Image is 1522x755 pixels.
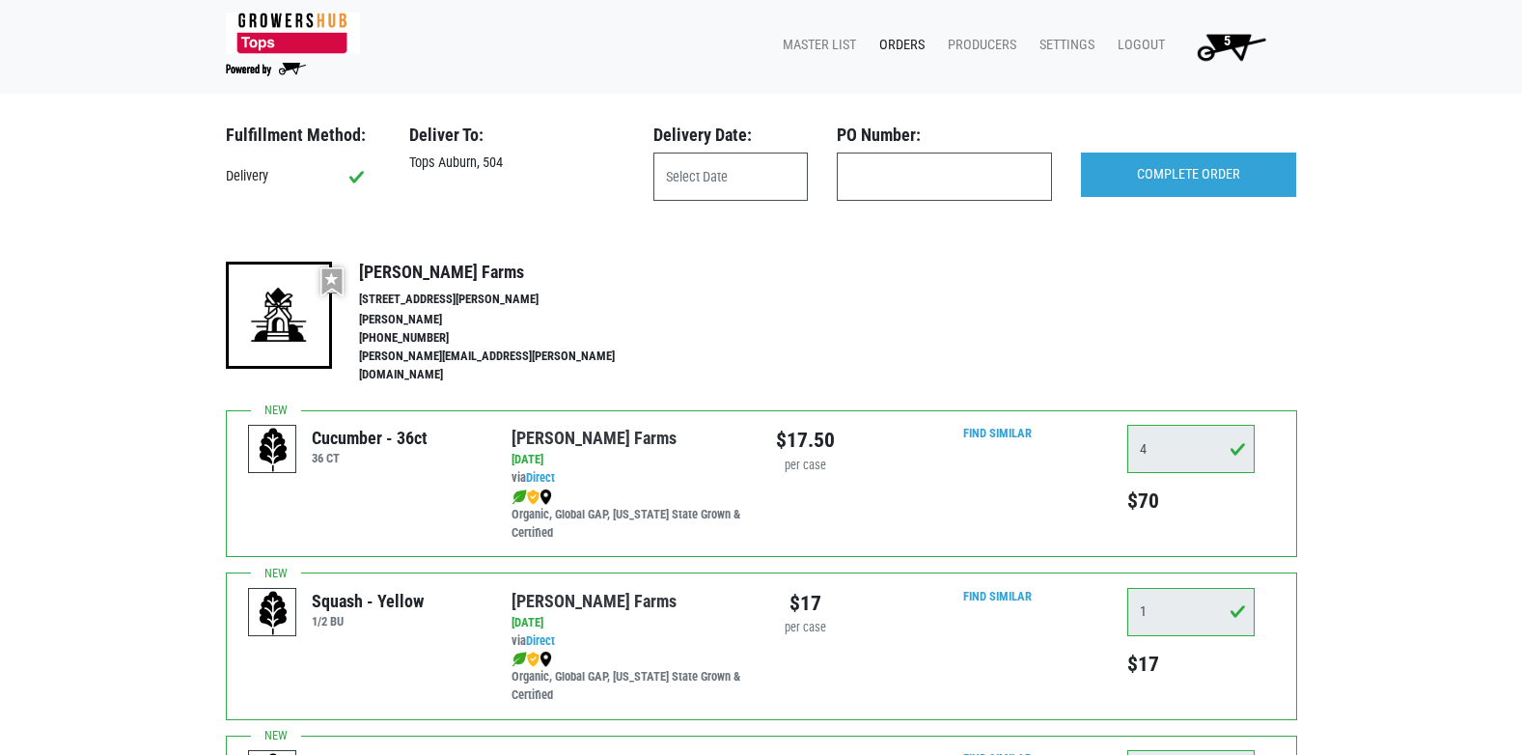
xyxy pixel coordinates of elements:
li: [PHONE_NUMBER] [359,329,656,348]
h3: Deliver To: [409,125,624,146]
div: via [512,469,746,488]
span: 5 [1224,33,1231,49]
a: 5 [1173,27,1282,66]
div: [DATE] [512,614,746,632]
img: leaf-e5c59151409436ccce96b2ca1b28e03c.png [512,489,527,505]
input: Qty [1127,588,1255,636]
h3: Fulfillment Method: [226,125,380,146]
img: Powered by Big Wheelbarrow [226,63,306,76]
h4: [PERSON_NAME] Farms [359,262,656,283]
a: Settings [1024,27,1102,64]
a: Direct [526,470,555,485]
li: [STREET_ADDRESS][PERSON_NAME] [359,291,656,309]
div: Squash - Yellow [312,588,424,614]
li: [PERSON_NAME] [359,311,656,329]
a: [PERSON_NAME] Farms [512,428,677,448]
input: Select Date [653,153,808,201]
a: Master List [767,27,864,64]
div: Cucumber - 36ct [312,425,428,451]
img: placeholder-variety-43d6402dacf2d531de610a020419775a.svg [249,589,297,637]
img: safety-e55c860ca8c00a9c171001a62a92dabd.png [527,652,540,667]
img: placeholder-variety-43d6402dacf2d531de610a020419775a.svg [249,426,297,474]
img: leaf-e5c59151409436ccce96b2ca1b28e03c.png [512,652,527,667]
h3: PO Number: [837,125,1052,146]
input: COMPLETE ORDER [1081,153,1296,197]
h6: 1/2 BU [312,614,424,629]
a: Producers [932,27,1024,64]
div: per case [776,619,835,637]
div: per case [776,457,835,475]
div: Tops Auburn, 504 [395,153,639,174]
a: Direct [526,633,555,648]
h5: $17 [1127,652,1255,677]
div: Organic, Global GAP, [US_STATE] State Grown & Certified [512,650,746,705]
a: Orders [864,27,932,64]
div: $17 [776,588,835,619]
img: map_marker-0e94453035b3232a4d21701695807de9.png [540,489,552,505]
h6: 36 CT [312,451,428,465]
div: via [512,632,746,651]
img: map_marker-0e94453035b3232a4d21701695807de9.png [540,652,552,667]
img: safety-e55c860ca8c00a9c171001a62a92dabd.png [527,489,540,505]
div: Organic, Global GAP, [US_STATE] State Grown & Certified [512,488,746,543]
li: [PERSON_NAME][EMAIL_ADDRESS][PERSON_NAME][DOMAIN_NAME] [359,348,656,384]
img: 279edf242af8f9d49a69d9d2afa010fb.png [226,13,360,54]
h5: $70 [1127,489,1255,514]
div: [DATE] [512,451,746,469]
a: [PERSON_NAME] Farms [512,591,677,611]
a: Find Similar [963,426,1032,440]
h3: Delivery Date: [653,125,808,146]
a: Logout [1102,27,1173,64]
img: 19-7441ae2ccb79c876ff41c34f3bd0da69.png [226,262,332,368]
div: $17.50 [776,425,835,456]
input: Qty [1127,425,1255,473]
a: Find Similar [963,589,1032,603]
img: Cart [1188,27,1274,66]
